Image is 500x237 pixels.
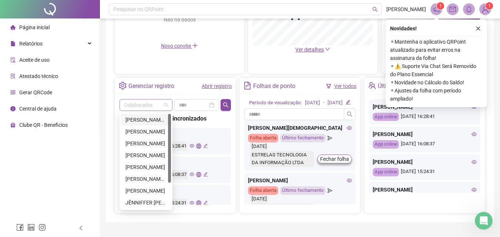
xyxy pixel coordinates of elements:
div: Últimos registros sincronizados [378,80,460,92]
div: HEITOR HUTZSOEL ASSUNÇÃO FERREIRA [121,173,171,185]
span: send [328,186,332,195]
div: [PERSON_NAME][DEMOGRAPHIC_DATA] [248,124,352,132]
span: bell [466,6,472,13]
span: Atestado técnico [19,73,58,79]
div: JÊNNIFFER [PERSON_NAME] [125,199,167,207]
div: [PERSON_NAME] [125,151,167,159]
span: search [372,7,378,12]
div: [PERSON_NAME] ASSUNÇÃO FERREIRA [125,175,167,183]
span: Ver detalhes [295,47,324,53]
div: App online [373,168,399,176]
div: [PERSON_NAME] [123,160,227,168]
span: instagram [38,224,46,231]
div: [PERSON_NAME] [373,103,477,111]
span: Relatórios [19,41,43,47]
span: info-circle [10,106,16,111]
span: setting [119,82,127,89]
div: JÊNNIFFER LAÍS MELO GUSMÃO [121,197,171,209]
img: 92291 [480,4,491,15]
span: send [328,134,332,142]
span: eye [472,159,477,165]
sup: 1 [437,2,444,10]
span: eye [189,172,194,177]
span: edit [203,172,208,177]
div: [PERSON_NAME] [373,186,477,194]
span: Gerar QRCode [19,89,52,95]
div: [PERSON_NAME] [373,130,477,138]
span: eye [472,132,477,137]
span: 1 [488,3,491,9]
div: ANTONIO AUGUSTO PEREIRA DE ARAUJO [121,138,171,149]
button: Fechar folha [317,155,352,163]
div: Período de visualização: [249,99,302,107]
span: edit [346,100,350,105]
span: plus [192,43,198,48]
div: [PERSON_NAME] [123,189,227,197]
span: file [10,41,16,46]
span: eye [189,200,194,205]
span: edit [203,200,208,205]
div: Últimos registros sincronizados [123,114,228,123]
div: [DATE] 15:24:31 [373,168,477,176]
div: Último fechamento [280,134,326,142]
span: eye [472,187,477,192]
span: file-text [244,82,251,89]
div: [PERSON_NAME] [125,128,167,136]
div: [PERSON_NAME] [123,132,227,140]
div: ESTRELAS TECNOLOGIA DA INFORMAÇÃO LTDA [250,151,314,167]
span: Página inicial [19,24,50,30]
span: gift [10,122,16,128]
span: home [10,25,16,30]
div: [PERSON_NAME] [125,139,167,148]
span: close [476,26,481,31]
span: search [347,111,353,117]
span: mail [449,6,456,13]
iframe: Intercom live chat [475,212,493,230]
span: Novidades ! [390,24,417,33]
span: eye [347,178,352,183]
span: search [223,102,229,108]
span: Fechar folha [320,155,349,163]
a: Abrir registro [202,83,232,89]
span: [PERSON_NAME] [386,5,426,13]
div: [PERSON_NAME] [125,187,167,195]
span: Clube QR - Beneficios [19,122,68,128]
span: qrcode [10,90,16,95]
span: audit [10,57,16,62]
div: [PERSON_NAME][DEMOGRAPHIC_DATA] [125,116,167,124]
span: Novo convite [161,43,198,49]
span: filter [326,84,331,89]
div: Último fechamento [280,186,326,195]
div: ALEXANDRE VICTOR MARQUES ALVINO [121,126,171,138]
span: solution [10,74,16,79]
span: down [325,47,330,52]
sup: Atualize o seu contato no menu Meus Dados [486,2,493,10]
div: [PERSON_NAME] [248,176,352,184]
span: eye [347,125,352,131]
span: ⚬ Ajustes da folha com período ampliado! [390,87,483,103]
div: ALESSANDRA DE JESUS [121,114,171,126]
div: App online [373,113,399,121]
div: Folhas de ponto [253,80,295,92]
span: global [196,172,201,177]
div: Folha aberta [248,186,278,195]
span: Central de ajuda [19,106,57,112]
div: [DATE] [250,195,269,203]
div: Gerenciar registro [128,80,174,92]
div: [PERSON_NAME] [125,163,167,171]
span: ⚬ Novidade no Cálculo do Saldo! [390,78,483,87]
span: team [368,82,376,89]
div: [DATE] 16:08:37 [373,140,477,149]
span: notification [433,6,440,13]
div: [DATE] [328,99,343,107]
span: linkedin [27,224,35,231]
span: eye [189,143,194,148]
a: Ver todos [334,83,356,89]
div: [PERSON_NAME] [373,158,477,166]
div: [DATE] [305,99,320,107]
div: CLEIDIANE DOS SANTOS CUNHA [121,149,171,161]
span: facebook [16,224,24,231]
div: EVANILDO JOSÉ SOARES [121,161,171,173]
div: [DATE] 16:28:41 [373,113,477,121]
div: ESTRELAS TECNOLOGIA DA INFORMAÇÃO LTDA [250,203,314,220]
